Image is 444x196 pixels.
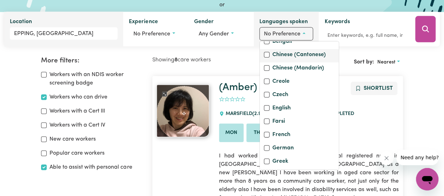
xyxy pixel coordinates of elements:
label: Keywords [324,18,350,27]
button: Worker gender preference [194,27,248,41]
span: No preference [133,31,170,37]
iframe: Message from company [396,150,438,165]
input: Enter a suburb [10,27,118,40]
label: New care workers [49,135,96,143]
label: Bengali [272,37,292,47]
span: No preference [264,31,300,37]
label: Languages spoken [259,18,308,27]
b: 8 [174,57,178,63]
label: Greek [272,157,288,167]
label: German [272,144,294,154]
li: Available on Mon [219,123,244,142]
label: French [272,130,290,140]
span: Shortlist [364,86,393,91]
label: Able to assist with personal care [49,163,132,171]
button: Worker language preferences [259,27,313,41]
label: Chinese (Mandarin) [272,64,324,74]
label: Workers with a Cert IV [49,121,105,129]
label: Location [10,18,32,27]
label: English [272,104,291,114]
img: View (Amber) Kyeong Im's profile [157,85,209,137]
label: Farsi [272,117,285,127]
button: Search [415,16,436,42]
iframe: Button to launch messaging window [416,168,438,190]
a: (Amber) Kyeong Im [157,85,211,137]
label: Workers with an NDIS worker screening badge [49,70,144,87]
label: Workers who can drive [49,93,107,101]
label: Experience [129,18,158,27]
label: Workers with a Cert III [49,107,105,115]
label: Gender [194,18,214,27]
button: Sort search results [374,57,403,68]
span: Sort by: [353,59,374,65]
input: Enter keywords, e.g. full name, interests [324,30,405,41]
label: Czech [272,90,288,100]
div: or [4,1,440,9]
span: ( 2.96 km away) [252,111,289,116]
h2: Showing care workers [152,57,278,63]
a: (Amber) Kyeong Im [219,82,308,93]
span: Need any help? [4,5,42,11]
li: Available on Thu [246,123,271,142]
div: add rating by typing an integer from 0 to 5 or pressing arrow keys [219,95,245,103]
label: Creole [272,77,290,87]
button: Worker experience options [129,27,183,41]
span: Nearest [377,60,395,65]
span: Any gender [199,31,229,37]
button: Add to shortlist [351,82,397,95]
h2: More filters: [41,57,144,65]
iframe: Close message [379,151,393,165]
div: Worker language preferences [259,41,339,170]
div: MARSFIELD [219,104,292,123]
label: Chinese (Cantonese) [272,50,326,60]
label: Popular care workers [49,149,105,157]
